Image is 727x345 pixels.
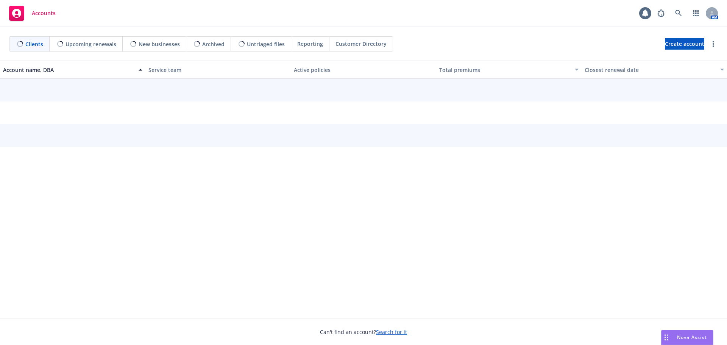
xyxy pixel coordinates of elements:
[291,61,436,79] button: Active policies
[439,66,570,74] div: Total premiums
[677,334,707,340] span: Nova Assist
[148,66,288,74] div: Service team
[294,66,433,74] div: Active policies
[139,40,180,48] span: New businesses
[202,40,225,48] span: Archived
[145,61,291,79] button: Service team
[247,40,285,48] span: Untriaged files
[661,330,671,345] div: Drag to move
[654,6,669,21] a: Report a Bug
[376,328,407,336] a: Search for it
[3,66,134,74] div: Account name, DBA
[688,6,704,21] a: Switch app
[25,40,43,48] span: Clients
[709,39,718,48] a: more
[66,40,116,48] span: Upcoming renewals
[6,3,59,24] a: Accounts
[665,37,704,51] span: Create account
[582,61,727,79] button: Closest renewal date
[665,38,704,50] a: Create account
[671,6,686,21] a: Search
[585,66,716,74] div: Closest renewal date
[320,328,407,336] span: Can't find an account?
[32,10,56,16] span: Accounts
[297,40,323,48] span: Reporting
[661,330,713,345] button: Nova Assist
[436,61,582,79] button: Total premiums
[335,40,387,48] span: Customer Directory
